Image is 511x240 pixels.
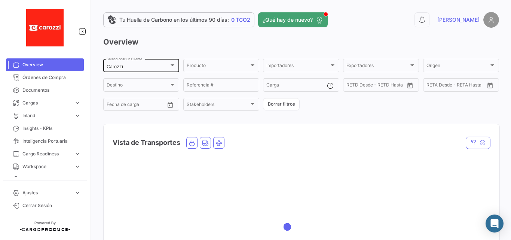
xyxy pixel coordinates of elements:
[258,12,328,27] button: ¿Qué hay de nuevo?
[22,61,81,68] span: Overview
[486,215,504,233] div: Abrir Intercom Messenger
[103,12,254,27] a: Tu Huella de Carbono en los últimos 90 días:0 TCO2
[22,100,71,106] span: Cargas
[346,64,409,69] span: Exportadores
[22,138,81,145] span: Inteligencia Portuaria
[346,83,360,89] input: Desde
[119,16,229,24] span: Tu Huella de Carbono en los últimos 90 días:
[6,135,84,148] a: Inteligencia Portuaria
[125,103,153,108] input: Hasta
[22,112,71,119] span: Inland
[365,83,393,89] input: Hasta
[22,189,71,196] span: Ajustes
[214,137,224,148] button: Air
[74,151,81,157] span: expand_more
[187,64,249,69] span: Producto
[22,87,81,94] span: Documentos
[26,9,64,46] img: 33c75eba-4e89-4f8c-8d32-3da69cf57892.jfif
[404,80,416,91] button: Open calendar
[22,202,81,209] span: Cerrar Sesión
[187,137,197,148] button: Ocean
[426,83,440,89] input: Desde
[6,122,84,135] a: Insights - KPIs
[6,173,84,186] a: Programas
[22,176,81,183] span: Programas
[187,103,249,108] span: Stakeholders
[74,100,81,106] span: expand_more
[74,163,81,170] span: expand_more
[22,125,81,132] span: Insights - KPIs
[6,71,84,84] a: Órdenes de Compra
[6,84,84,97] a: Documentos
[266,64,329,69] span: Importadores
[484,80,496,91] button: Open calendar
[113,137,180,148] h4: Vista de Transportes
[263,98,300,110] button: Borrar filtros
[74,189,81,196] span: expand_more
[107,103,120,108] input: Desde
[74,112,81,119] span: expand_more
[483,12,499,28] img: placeholder-user.png
[200,137,211,148] button: Land
[263,16,313,24] span: ¿Qué hay de nuevo?
[22,74,81,81] span: Órdenes de Compra
[107,83,169,89] span: Destino
[426,64,489,69] span: Origen
[22,163,71,170] span: Workspace
[107,64,123,69] mat-select-trigger: Carozzi
[231,16,250,24] span: 0 TCO2
[103,37,499,47] h3: Overview
[6,58,84,71] a: Overview
[445,83,473,89] input: Hasta
[22,151,71,157] span: Cargo Readiness
[165,99,176,110] button: Open calendar
[437,16,480,24] span: [PERSON_NAME]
